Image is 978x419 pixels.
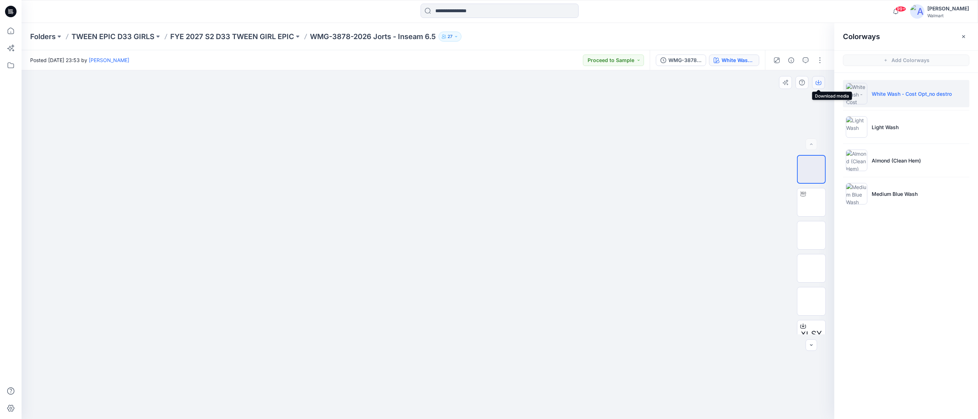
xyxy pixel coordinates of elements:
button: WMG-3878-2026 Jorts - Inseam 6.5_Full Colorway [656,55,706,66]
div: Walmart [927,13,969,18]
p: Medium Blue Wash [872,190,918,198]
img: White Wash - Cost Opt_no destro [846,83,867,104]
div: [PERSON_NAME] [927,4,969,13]
span: 99+ [895,6,906,12]
a: FYE 2027 S2 D33 TWEEN GIRL EPIC [170,32,294,42]
p: WMG-3878-2026 Jorts - Inseam 6.5 [310,32,436,42]
a: [PERSON_NAME] [89,57,129,63]
div: WMG-3878-2026 Jorts - Inseam 6.5_Full Colorway [668,56,701,64]
img: Light Wash [846,116,867,138]
p: Almond (Clean Hem) [872,157,921,164]
button: Details [785,55,797,66]
a: TWEEN EPIC D33 GIRLS [71,32,154,42]
span: XLSX [801,328,822,341]
p: White Wash - Cost Opt_no destro [872,90,952,98]
img: Medium Blue Wash [846,183,867,204]
a: Folders [30,32,56,42]
button: White Wash - Cost Opt_no destro [709,55,759,66]
h2: Colorways [843,32,880,41]
img: avatar [910,4,924,19]
span: Posted [DATE] 23:53 by [30,56,129,64]
p: Light Wash [872,123,899,131]
p: 27 [448,33,453,41]
button: 27 [439,32,462,42]
div: White Wash - Cost Opt_no destro [722,56,755,64]
img: Almond (Clean Hem) [846,150,867,171]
